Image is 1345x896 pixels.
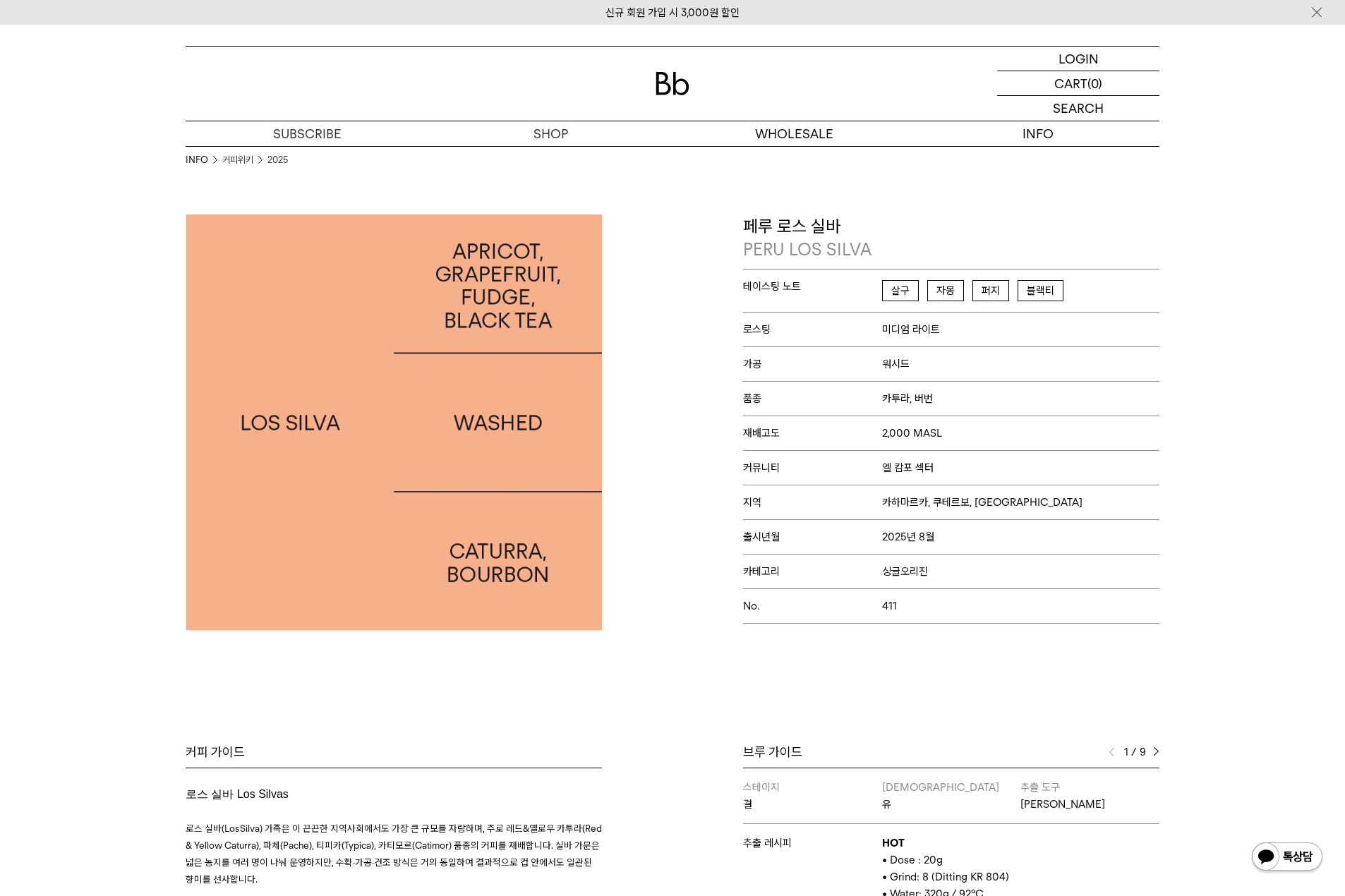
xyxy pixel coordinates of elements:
[743,781,780,794] span: 스테이지
[882,796,1021,813] p: 유
[882,461,934,474] span: 엘 캄포 섹터
[743,427,882,440] span: 재배고도
[916,121,1159,146] p: INFO
[882,427,942,440] span: 2,000 MASL
[1054,71,1087,95] p: CART
[882,392,933,405] span: 카투라, 버번
[186,823,602,885] span: 로스 실바(Los Silva) 가족은 이 끈끈한 지역사회에서도 가장 큰 규모를 자랑하며, 주로 레드&옐로우 카투라(Red & Yellow Caturra), 파체(Pache),...
[972,280,1009,301] span: 퍼지
[605,6,740,19] a: 신규 회원 가입 시 3,000원 할인
[186,788,289,800] span: 로스 실바 Los Silvas
[1122,744,1128,761] span: 1
[882,600,897,612] span: 411
[1053,96,1104,121] p: SEARCH
[656,72,689,95] img: 로고
[997,47,1159,71] a: LOGIN
[882,854,943,866] span: • Dose : 20g
[882,280,919,301] span: 살구
[743,600,882,612] span: No.
[1020,796,1159,813] p: [PERSON_NAME]
[429,121,672,146] a: SHOP
[743,565,882,578] span: 카테고리
[743,323,882,336] span: 로스팅
[186,121,429,146] a: SUBSCRIBE
[882,871,1009,883] span: • Grind: 8 (Ditting KR 804)
[997,71,1159,96] a: CART (0)
[743,280,882,293] span: 테이스팅 노트
[186,744,602,761] div: 커피 가이드
[1131,744,1137,761] span: /
[1020,781,1060,794] span: 추출 도구
[882,496,1082,509] span: 카하마르카, 쿠테르보, [GEOGRAPHIC_DATA]
[222,153,253,167] a: 커피위키
[882,781,999,794] span: [DEMOGRAPHIC_DATA]
[743,496,882,509] span: 지역
[186,153,222,167] li: INFO
[927,280,964,301] span: 자몽
[1140,744,1146,761] span: 9
[743,796,882,813] p: 결
[882,358,910,370] span: 워시드
[267,153,288,167] a: 2025
[882,837,905,849] b: HOT
[882,323,940,336] span: 미디엄 라이트
[1018,280,1063,301] span: 블랙티
[672,121,916,146] p: WHOLESALE
[743,358,882,370] span: 가공
[1058,47,1099,71] p: LOGIN
[743,238,1159,262] p: PERU LOS SILVA
[1250,841,1324,875] img: 카카오톡 채널 1:1 채팅 버튼
[743,214,1159,262] p: 페루 로스 실바
[882,565,928,578] span: 싱글오리진
[1087,71,1102,95] p: (0)
[743,392,882,405] span: 품종
[186,214,602,631] img: 페루 로스 실바PERU LOS SILVA
[743,531,882,543] span: 출시년월
[743,461,882,474] span: 커뮤니티
[743,835,882,852] p: 추출 레시피
[882,531,934,543] span: 2025년 8월
[743,744,1159,761] div: 브루 가이드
